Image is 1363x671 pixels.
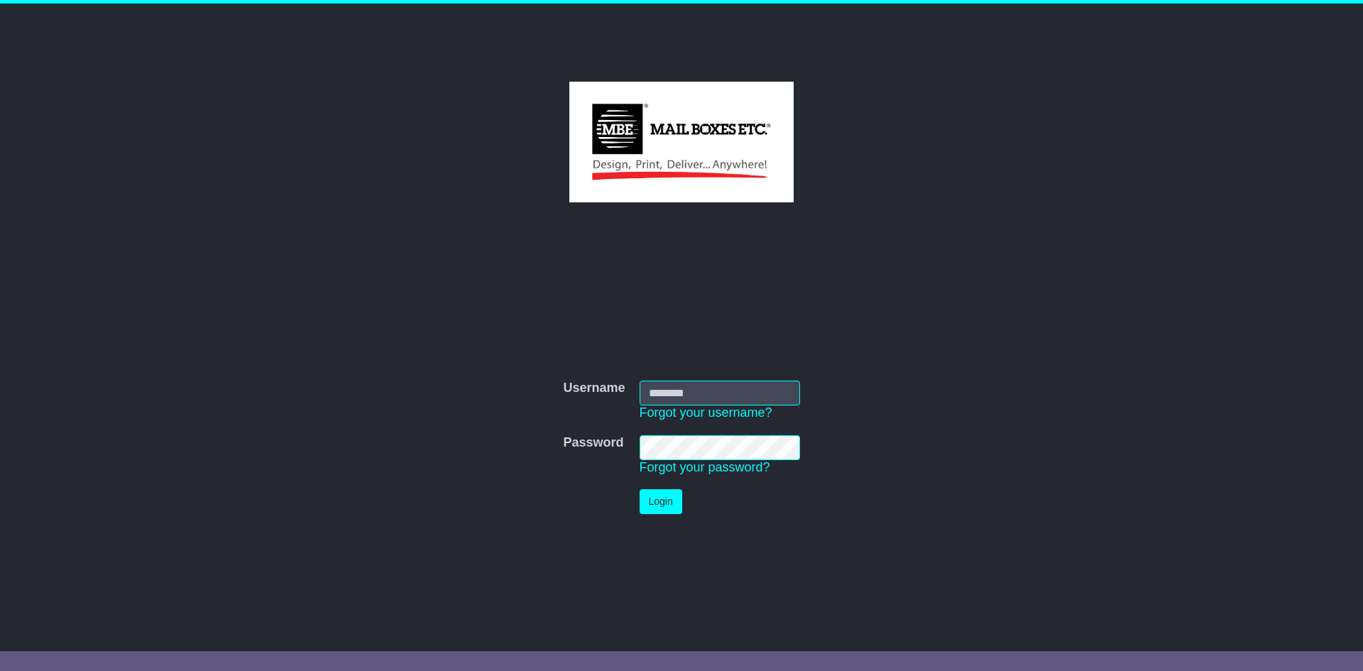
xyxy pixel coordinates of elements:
[640,489,682,514] button: Login
[563,435,623,451] label: Password
[640,405,772,420] a: Forgot your username?
[640,460,770,474] a: Forgot your password?
[569,82,793,202] img: MBE Macquarie Park
[563,381,625,396] label: Username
